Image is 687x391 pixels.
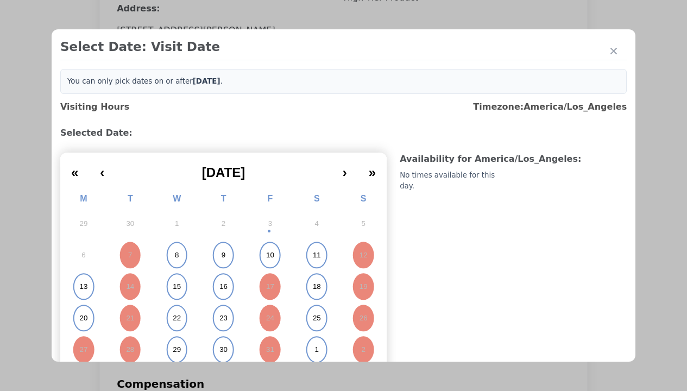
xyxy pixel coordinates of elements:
button: October 19, 2025 [340,271,387,302]
abbr: October 2, 2025 [222,219,225,229]
abbr: October 3, 2025 [268,219,272,229]
h2: Select Date: Visit Date [60,38,627,55]
button: [DATE] [115,157,331,181]
abbr: Saturday [314,194,320,203]
abbr: October 11, 2025 [313,250,321,260]
abbr: October 15, 2025 [173,282,181,292]
h3: Availability for America/Los_Angeles : [400,153,627,166]
button: October 22, 2025 [154,302,200,334]
abbr: October 10, 2025 [266,250,274,260]
abbr: October 1, 2025 [175,219,179,229]
button: October 3, 2025 [247,208,293,239]
button: October 1, 2025 [154,208,200,239]
button: October 10, 2025 [247,239,293,271]
abbr: October 5, 2025 [361,219,365,229]
button: October 17, 2025 [247,271,293,302]
button: October 6, 2025 [60,239,107,271]
button: October 9, 2025 [200,239,247,271]
abbr: October 6, 2025 [81,250,85,260]
abbr: October 4, 2025 [314,219,318,229]
button: October 5, 2025 [340,208,387,239]
button: October 30, 2025 [200,334,247,365]
button: October 31, 2025 [247,334,293,365]
abbr: October 16, 2025 [219,282,228,292]
abbr: October 25, 2025 [313,313,321,323]
h3: Visiting Hours [60,100,129,113]
button: October 25, 2025 [293,302,340,334]
abbr: October 31, 2025 [266,345,274,355]
button: October 26, 2025 [340,302,387,334]
h3: Timezone: America/Los_Angeles [473,100,627,113]
abbr: Monday [80,194,87,203]
abbr: October 28, 2025 [126,345,134,355]
b: [DATE] [193,77,220,85]
abbr: October 17, 2025 [266,282,274,292]
abbr: October 22, 2025 [173,313,181,323]
div: You can only pick dates on or after . [60,69,627,94]
button: October 15, 2025 [154,271,200,302]
button: October 8, 2025 [154,239,200,271]
abbr: October 14, 2025 [126,282,134,292]
abbr: November 2, 2025 [361,345,365,355]
button: October 23, 2025 [200,302,247,334]
button: October 20, 2025 [60,302,107,334]
button: September 30, 2025 [107,208,154,239]
abbr: Wednesday [173,194,181,203]
abbr: Tuesday [128,194,133,203]
button: September 29, 2025 [60,208,107,239]
button: ‹ [89,157,115,181]
abbr: Sunday [361,194,367,203]
button: October 18, 2025 [293,271,340,302]
abbr: October 7, 2025 [128,250,132,260]
abbr: October 19, 2025 [360,282,368,292]
button: October 28, 2025 [107,334,154,365]
div: No times available for this day. [400,170,511,192]
abbr: October 8, 2025 [175,250,179,260]
abbr: October 13, 2025 [79,282,87,292]
abbr: September 29, 2025 [79,219,87,229]
button: » [358,157,387,181]
button: « [60,157,89,181]
abbr: October 21, 2025 [126,313,134,323]
abbr: September 30, 2025 [126,219,134,229]
button: November 2, 2025 [340,334,387,365]
button: October 29, 2025 [154,334,200,365]
button: October 13, 2025 [60,271,107,302]
abbr: October 12, 2025 [360,250,368,260]
button: › [332,157,358,181]
span: [DATE] [202,165,245,180]
abbr: October 18, 2025 [313,282,321,292]
button: October 12, 2025 [340,239,387,271]
button: October 7, 2025 [107,239,154,271]
button: October 2, 2025 [200,208,247,239]
abbr: Thursday [221,194,226,203]
abbr: October 29, 2025 [173,345,181,355]
button: October 21, 2025 [107,302,154,334]
abbr: October 27, 2025 [79,345,87,355]
abbr: October 9, 2025 [222,250,225,260]
button: October 24, 2025 [247,302,293,334]
button: October 11, 2025 [293,239,340,271]
button: October 14, 2025 [107,271,154,302]
abbr: Friday [267,194,273,203]
abbr: October 26, 2025 [360,313,368,323]
abbr: October 24, 2025 [266,313,274,323]
abbr: October 20, 2025 [79,313,87,323]
h3: Selected Date: [60,127,627,140]
abbr: October 30, 2025 [219,345,228,355]
button: October 4, 2025 [293,208,340,239]
button: October 16, 2025 [200,271,247,302]
button: October 27, 2025 [60,334,107,365]
abbr: November 1, 2025 [314,345,318,355]
abbr: October 23, 2025 [219,313,228,323]
button: November 1, 2025 [293,334,340,365]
